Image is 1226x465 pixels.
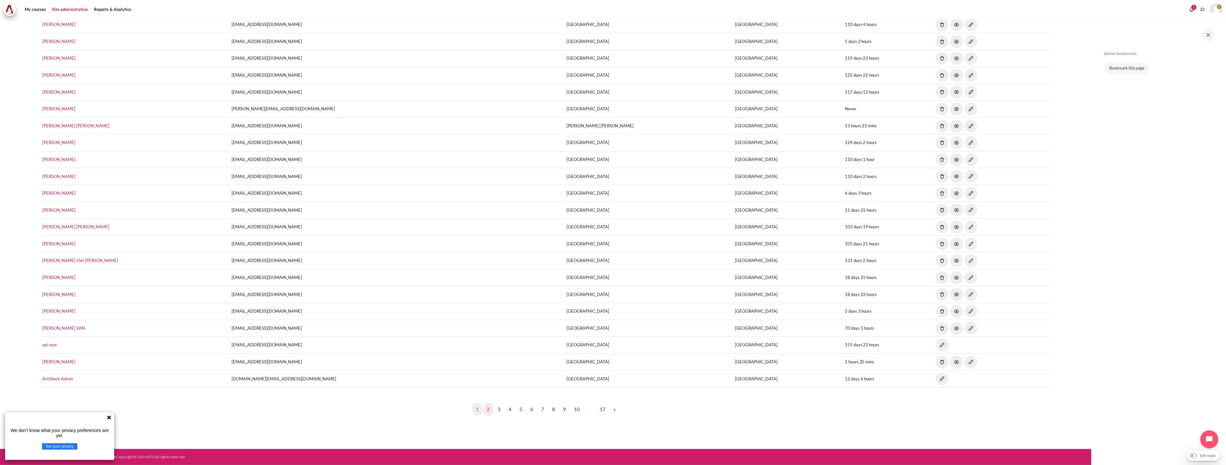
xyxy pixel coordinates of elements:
[116,454,185,459] a: Copyright © 2024 BTS All rights reserved
[230,67,565,84] td: [EMAIL_ADDRESS][DOMAIN_NAME]
[733,286,843,303] td: [GEOGRAPHIC_DATA]
[950,221,963,233] img: Suspend user account
[42,207,75,213] a: [PERSON_NAME]
[965,204,977,216] img: Edit
[230,168,565,185] td: [EMAIL_ADDRESS][DOMAIN_NAME]
[936,288,949,301] img: Delete
[965,288,977,301] img: Edit
[936,204,949,216] img: Delete
[483,403,494,416] a: 2
[950,322,963,335] img: Suspend user account
[505,403,515,416] a: 4
[1104,63,1150,74] a: Bookmark this page
[42,140,75,145] a: [PERSON_NAME]
[733,252,843,269] td: [GEOGRAPHIC_DATA]
[42,258,118,263] a: [PERSON_NAME] Viet [PERSON_NAME]
[950,204,963,216] img: Suspend user account
[565,354,733,371] td: [GEOGRAPHIC_DATA]
[733,67,843,84] td: [GEOGRAPHIC_DATA]
[3,3,19,16] a: Architeck Architeck
[950,86,963,98] img: Suspend user account
[92,3,133,16] a: Reports & Analytics
[950,170,963,183] img: Suspend user account
[843,16,934,33] td: 110 days 4 hours
[733,370,843,387] td: [GEOGRAPHIC_DATA]
[965,35,977,48] img: Edit
[950,254,963,267] img: Suspend user account
[565,185,733,202] td: [GEOGRAPHIC_DATA]
[733,168,843,185] td: [GEOGRAPHIC_DATA]
[1104,51,1212,56] h5: Admin bookmarks
[565,151,733,168] td: [GEOGRAPHIC_DATA]
[936,170,949,183] img: Delete
[733,303,843,320] td: [GEOGRAPHIC_DATA]
[565,320,733,337] td: [GEOGRAPHIC_DATA]
[472,403,483,416] a: 1
[565,67,733,84] td: [GEOGRAPHIC_DATA]
[42,275,75,280] a: [PERSON_NAME]
[936,238,949,250] img: Delete
[950,69,963,82] img: Suspend user account
[538,403,548,416] a: 7
[230,219,565,236] td: [EMAIL_ADDRESS][DOMAIN_NAME]
[565,50,733,67] td: [GEOGRAPHIC_DATA]
[936,372,949,385] img: Edit
[565,168,733,185] td: [GEOGRAPHIC_DATA]
[936,18,949,31] img: Delete
[565,337,733,354] td: [GEOGRAPHIC_DATA]
[230,303,565,320] td: [EMAIL_ADDRESS][DOMAIN_NAME]
[610,403,620,416] a: Next page
[965,18,977,31] img: Edit
[843,320,934,337] td: 70 days 5 hours
[565,370,733,387] td: [GEOGRAPHIC_DATA]
[843,50,934,67] td: 119 days 23 hours
[565,235,733,252] td: [GEOGRAPHIC_DATA]
[936,305,949,318] img: Delete
[965,153,977,166] img: Edit
[733,354,843,371] td: [GEOGRAPHIC_DATA]
[42,359,75,364] a: [PERSON_NAME]
[42,325,85,331] a: [PERSON_NAME] VAN
[614,405,616,413] span: »
[936,187,949,200] img: Delete
[936,120,949,132] img: Delete
[950,103,963,115] img: Suspend user account
[565,16,733,33] td: [GEOGRAPHIC_DATA]
[965,271,977,284] img: Edit
[42,106,75,111] a: [PERSON_NAME]
[936,271,949,284] img: Delete
[230,354,565,371] td: [EMAIL_ADDRESS][DOMAIN_NAME]
[950,35,963,48] img: Suspend user account
[843,337,934,354] td: 155 days 23 hours
[843,33,934,50] td: 5 days 2 hours
[230,117,565,134] td: [EMAIL_ADDRESS][DOMAIN_NAME]
[42,174,75,179] a: [PERSON_NAME]
[965,170,977,183] img: Edit
[230,151,565,168] td: [EMAIL_ADDRESS][DOMAIN_NAME]
[843,185,934,202] td: 6 days 3 hours
[1198,5,1207,14] button: Languages
[936,69,949,82] img: Delete
[733,320,843,337] td: [GEOGRAPHIC_DATA]
[733,235,843,252] td: [GEOGRAPHIC_DATA]
[42,22,75,27] a: [PERSON_NAME]
[843,235,934,252] td: 105 days 21 hours
[843,370,934,387] td: 12 days 6 hours
[42,342,57,347] a: api seac
[22,3,48,16] a: My courses
[230,84,565,101] td: [EMAIL_ADDRESS][DOMAIN_NAME]
[1191,5,1196,10] div: 2
[965,120,977,132] img: Edit
[42,72,75,78] a: [PERSON_NAME]
[230,50,565,67] td: [EMAIL_ADDRESS][DOMAIN_NAME]
[950,153,963,166] img: Suspend user account
[950,305,963,318] img: Suspend user account
[733,337,843,354] td: [GEOGRAPHIC_DATA]
[42,190,75,196] a: [PERSON_NAME]
[42,55,75,61] a: [PERSON_NAME]
[843,303,934,320] td: 5 days 3 hours
[950,238,963,250] img: Suspend user account
[565,117,733,134] td: [PERSON_NAME] [PERSON_NAME]
[733,16,843,33] td: [GEOGRAPHIC_DATA]
[950,288,963,301] img: Suspend user account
